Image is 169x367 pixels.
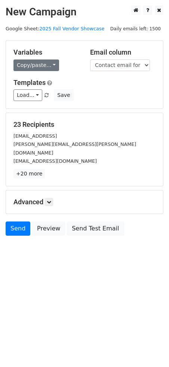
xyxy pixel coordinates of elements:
a: Daily emails left: 1500 [108,26,163,31]
small: [PERSON_NAME][EMAIL_ADDRESS][PERSON_NAME][DOMAIN_NAME] [13,141,136,156]
small: [EMAIL_ADDRESS][DOMAIN_NAME] [13,158,97,164]
a: Templates [13,79,46,86]
a: Preview [32,221,65,236]
h5: Variables [13,48,79,56]
a: +20 more [13,169,45,178]
h5: 23 Recipients [13,120,156,129]
small: Google Sheet: [6,26,104,31]
a: Load... [13,89,42,101]
iframe: Chat Widget [132,331,169,367]
h5: Advanced [13,198,156,206]
span: Daily emails left: 1500 [108,25,163,33]
a: Send [6,221,30,236]
h5: Email column [90,48,156,56]
small: [EMAIL_ADDRESS] [13,133,57,139]
h2: New Campaign [6,6,163,18]
button: Save [54,89,73,101]
a: Copy/paste... [13,59,59,71]
a: Send Test Email [67,221,124,236]
a: 2025 Fall Vendor Showcase [39,26,104,31]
